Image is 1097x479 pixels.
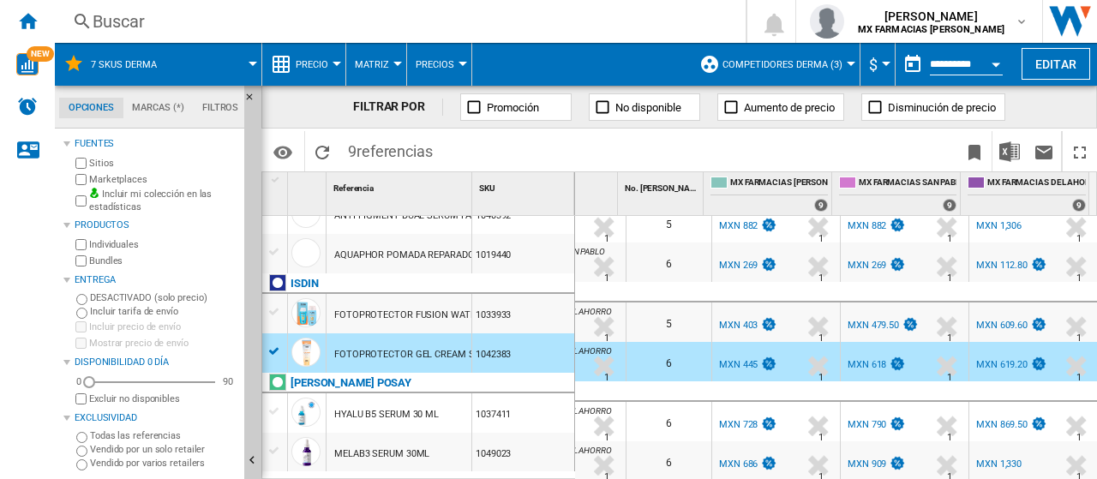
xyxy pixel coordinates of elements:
[980,46,1011,77] button: Open calendar
[722,43,851,86] button: Competidores Derma (3)
[848,419,886,430] div: MXN 790
[89,173,237,186] label: Marketplaces
[505,307,612,316] span: MX FARMACIAS DEL AHORRO
[472,433,574,472] div: 1049023
[333,183,374,193] span: Referencia
[75,239,87,250] input: Individuales
[943,199,956,212] div: 9 offers sold by MX FARMACIAS SAN PABLO
[75,190,87,212] input: Incluir mi colección en las estadísticas
[27,46,54,62] span: NEW
[334,335,552,374] div: FOTOPROTECTOR GEL CREAM SPF50 PLUS 250ML
[1076,429,1082,446] div: Tiempo de entrega : 1 día
[861,93,1005,121] button: Disminución de precio
[1030,257,1047,272] img: promotionV3.png
[93,9,701,33] div: Buscar
[818,231,824,248] div: Tiempo de entrega : 1 día
[858,24,1005,35] b: MX FARMACIAS [PERSON_NAME]
[947,231,952,248] div: Tiempo de entrega : 1 día
[1063,131,1097,171] button: Maximizar
[760,218,777,232] img: promotionV3.png
[760,416,777,431] img: promotionV3.png
[505,346,612,356] span: MX FARMACIAS DEL AHORRO
[355,43,398,86] button: Matriz
[476,172,574,199] div: Sort None
[889,257,906,272] img: promotionV3.png
[869,56,878,74] span: $
[845,218,906,235] div: MXN 882
[947,270,952,287] div: Tiempo de entrega : 1 día
[91,59,157,70] span: 7 SKUS DERMA
[76,432,87,443] input: Todas las referencias
[353,99,443,116] div: FILTRAR POR
[1076,330,1082,347] div: Tiempo de entrega : 1 día
[810,4,844,39] img: profile.jpg
[976,320,1028,331] div: MXN 609.60
[472,294,574,333] div: 1033933
[987,177,1086,191] span: MX FARMACIAS DEL AHORRO
[818,270,824,287] div: Tiempo de entrega : 1 día
[947,429,952,446] div: Tiempo de entrega : 1 día
[334,395,439,434] div: HYALU B5 SERUM 30 ML
[330,172,471,199] div: Sort None
[339,131,441,167] span: 9
[604,270,609,287] div: Tiempo de entrega : 1 día
[75,137,237,151] div: Fuentes
[626,302,711,342] div: 5
[1030,356,1047,371] img: promotionV3.png
[291,172,326,199] div: Sort None
[89,238,237,251] label: Individuales
[76,308,87,319] input: Incluir tarifa de envío
[75,219,237,232] div: Productos
[17,96,38,117] img: alerts-logo.svg
[848,359,886,370] div: MXN 618
[334,236,513,275] div: AQUAPHOR POMADA REPARADORA 55ML
[976,260,1028,271] div: MXN 112.80
[859,177,956,191] span: MX FARMACIAS SAN PABLO
[974,456,1022,473] div: MXN 1,330
[974,257,1047,274] div: MXN 112.80
[845,416,906,434] div: MXN 790
[76,459,87,470] input: Vendido por varios retailers
[75,174,87,185] input: Marketplaces
[75,338,87,349] input: Mostrar precio de envío
[722,59,842,70] span: Competidores Derma (3)
[487,101,539,114] span: Promoción
[964,172,1089,215] div: MX FARMACIAS DEL AHORRO 9 offers sold by MX FARMACIAS DEL AHORRO
[845,356,906,374] div: MXN 618
[896,47,930,81] button: md-calendar
[59,98,123,118] md-tab-item: Opciones
[625,183,704,193] span: No. [PERSON_NAME]
[505,247,605,256] span: MX FARMACIAS SAN PABLO
[604,369,609,386] div: Tiempo de entrega : 1 día
[89,188,99,198] img: mysite-bg-18x18.png
[604,429,609,446] div: Tiempo de entrega : 1 día
[717,93,844,121] button: Aumento de precio
[357,142,433,160] span: referencias
[974,218,1022,235] div: MXN 1,306
[330,172,471,199] div: Referencia Sort None
[479,183,495,193] span: SKU
[814,199,828,212] div: 9 offers sold by MX FARMACIAS BENAVIDES
[1072,199,1086,212] div: 9 offers sold by MX FARMACIAS DEL AHORRO
[266,136,300,167] button: Opciones
[75,255,87,266] input: Bundles
[719,359,758,370] div: MXN 445
[589,93,700,121] button: No disponible
[719,419,758,430] div: MXN 728
[1076,270,1082,287] div: Tiempo de entrega : 1 día
[889,416,906,431] img: promotionV3.png
[90,291,237,304] label: DESACTIVADO (solo precio)
[75,158,87,169] input: Sitios
[626,242,711,282] div: 6
[976,419,1028,430] div: MXN 869.50
[744,101,835,114] span: Aumento de precio
[719,320,758,331] div: MXN 403
[90,443,237,456] label: Vendido por un solo retailer
[505,446,612,455] span: MX FARMACIAS DEL AHORRO
[123,98,194,118] md-tab-item: Marcas (*)
[472,333,574,373] div: 1042383
[1030,416,1047,431] img: promotionV3.png
[902,317,919,332] img: promotionV3.png
[90,457,237,470] label: Vendido por varios retailers
[869,43,886,86] button: $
